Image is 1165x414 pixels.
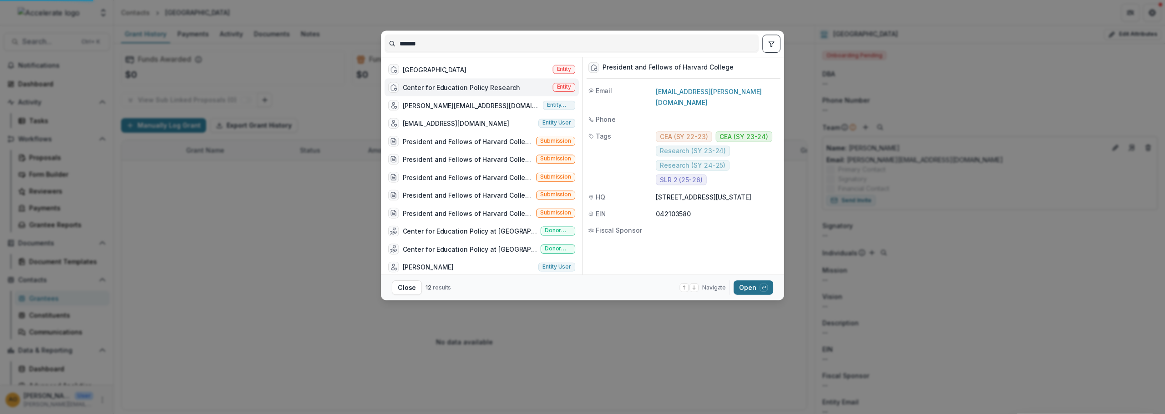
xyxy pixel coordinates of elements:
span: Navigate [702,284,726,292]
span: EIN [596,209,606,219]
div: [GEOGRAPHIC_DATA] [403,65,466,74]
button: toggle filters [762,35,780,53]
span: CEA (SY 23-24) [719,133,768,140]
span: 12 [425,284,431,291]
span: Donor entity [545,245,571,252]
span: Research (SY 23-24) [660,147,726,155]
span: HQ [596,192,605,202]
span: Entity user [547,102,571,108]
div: President and Fellows of Harvard College - CEPR - SDP - 1 [403,172,533,182]
p: 042103580 [656,209,779,219]
span: Fiscal Sponsor [596,225,642,235]
span: Submission [540,174,571,180]
span: Submission [540,138,571,144]
div: [EMAIL_ADDRESS][DOMAIN_NAME] [403,119,509,128]
div: President and Fellows of Harvard College - CEPR - WPPG - 1 [403,155,533,164]
p: [STREET_ADDRESS][US_STATE] [656,192,779,202]
span: Phone [596,115,616,124]
span: Submission [540,209,571,216]
span: Entity [557,66,572,72]
span: Email [596,86,613,95]
span: Submission [540,156,571,162]
span: CEA (SY 22-23) [660,133,708,140]
span: Entity [557,84,572,90]
span: Research (SY 24-25) [660,162,725,170]
span: results [433,284,451,291]
div: President and Fellows of Harvard College - Call to Effective Action - 2 [403,208,533,218]
span: SLR 2 (25-26) [660,176,703,184]
div: President and Fellows of Harvard College - CEPR - SDP - 2 [403,136,533,146]
span: Entity user [542,120,571,126]
button: Close [392,280,422,295]
button: Open [734,280,773,295]
span: Entity user [542,264,571,270]
div: Center for Education Policy at [GEOGRAPHIC_DATA] [403,226,537,236]
div: [PERSON_NAME][EMAIL_ADDRESS][DOMAIN_NAME] [403,100,540,110]
div: [PERSON_NAME] [403,262,454,272]
div: President and Fellows of Harvard College - Call to Effective Action - 1 [403,190,533,200]
span: Tags [596,131,612,141]
span: Donor entity [545,228,571,234]
a: [EMAIL_ADDRESS][PERSON_NAME][DOMAIN_NAME] [656,88,762,106]
span: Submission [540,192,571,198]
div: President and Fellows of Harvard College [603,64,734,71]
div: Center for Education Policy Research [403,83,520,92]
div: Center for Education Policy at [GEOGRAPHIC_DATA] [403,244,537,254]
